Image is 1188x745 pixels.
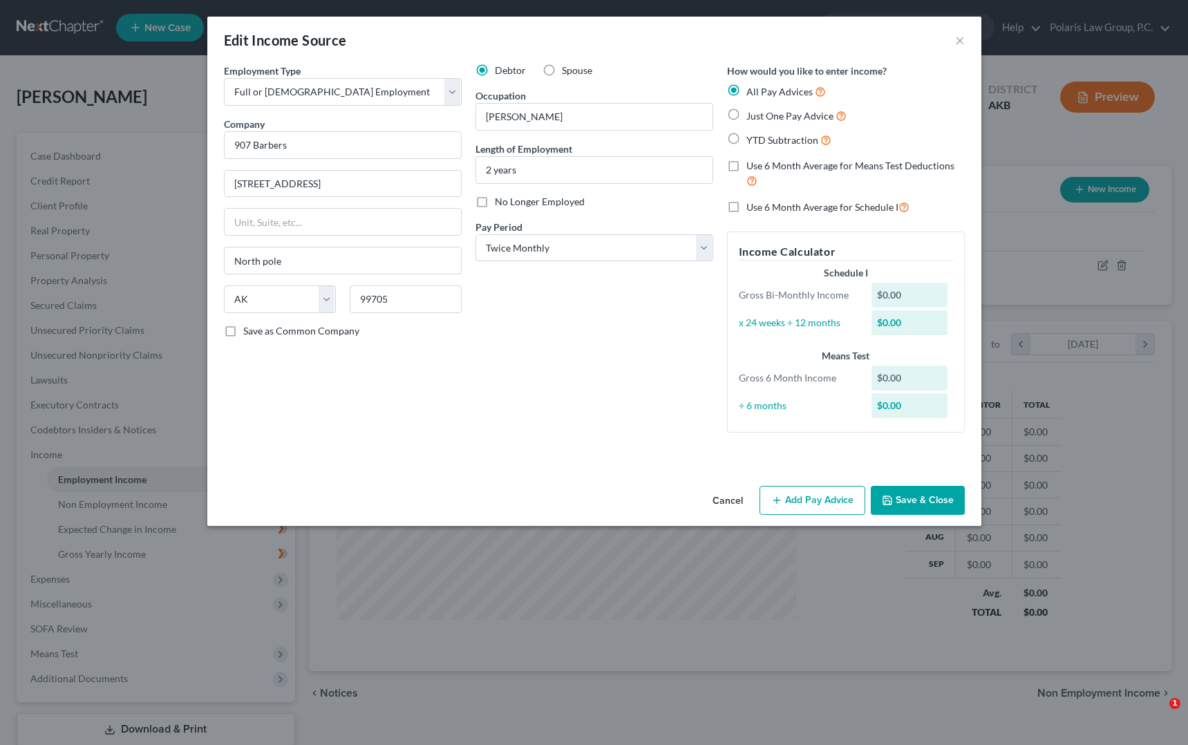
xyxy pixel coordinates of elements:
span: Just One Pay Advice [746,110,833,122]
span: 1 [1169,698,1180,709]
span: All Pay Advices [746,86,813,97]
span: Pay Period [475,221,522,233]
div: Gross Bi-Monthly Income [732,288,865,302]
input: Enter address... [225,171,461,197]
label: Length of Employment [475,142,572,156]
button: Add Pay Advice [760,486,865,515]
button: Cancel [701,487,754,515]
div: $0.00 [871,283,947,308]
input: Unit, Suite, etc... [225,209,461,235]
label: Occupation [475,88,526,103]
span: Use 6 Month Average for Schedule I [746,201,898,213]
div: x 24 weeks ÷ 12 months [732,316,865,330]
span: Company [224,118,265,130]
div: $0.00 [871,310,947,335]
span: Spouse [562,64,592,76]
div: Means Test [739,349,953,363]
span: Use 6 Month Average for Means Test Deductions [746,160,954,171]
span: Debtor [495,64,526,76]
span: Save as Common Company [243,325,359,337]
div: Schedule I [739,266,953,280]
iframe: Intercom live chat [1141,698,1174,731]
button: × [955,32,965,48]
div: $0.00 [871,393,947,418]
label: How would you like to enter income? [727,64,887,78]
span: Employment Type [224,65,301,77]
input: ex: 2 years [476,157,713,183]
input: -- [476,104,713,130]
input: Enter zip... [350,285,462,313]
div: $0.00 [871,366,947,390]
div: ÷ 6 months [732,399,865,413]
h5: Income Calculator [739,243,953,261]
div: Gross 6 Month Income [732,371,865,385]
span: YTD Subtraction [746,134,818,146]
span: No Longer Employed [495,196,585,207]
button: Save & Close [871,486,965,515]
div: Edit Income Source [224,30,347,50]
input: Enter city... [225,247,461,274]
input: Search company by name... [224,131,462,159]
